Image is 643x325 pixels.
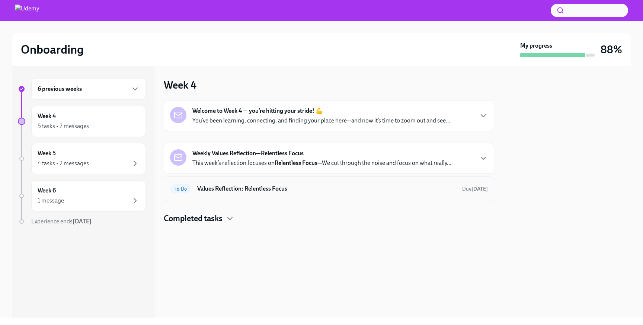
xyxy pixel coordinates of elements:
[38,197,64,205] div: 1 message
[164,78,196,92] h3: Week 4
[38,85,82,93] h6: 6 previous weeks
[73,218,92,225] strong: [DATE]
[192,149,304,157] strong: Weekly Values Reflection—Relentless Focus
[38,149,56,157] h6: Week 5
[31,78,146,100] div: 6 previous weeks
[38,122,89,130] div: 5 tasks • 2 messages
[164,213,494,224] div: Completed tasks
[170,186,191,192] span: To Do
[192,117,450,125] p: You’ve been learning, connecting, and finding your place here—and now it’s time to zoom out and s...
[164,213,223,224] h4: Completed tasks
[197,185,456,193] h6: Values Reflection: Relentless Focus
[18,180,146,211] a: Week 61 message
[38,112,56,120] h6: Week 4
[18,106,146,137] a: Week 45 tasks • 2 messages
[170,183,488,195] a: To DoValues Reflection: Relentless FocusDue[DATE]
[462,185,488,192] span: September 8th, 2025 10:00
[520,42,552,50] strong: My progress
[462,186,488,192] span: Due
[31,218,92,225] span: Experience ends
[15,4,39,16] img: Udemy
[18,143,146,174] a: Week 54 tasks • 2 messages
[192,159,451,167] p: This week’s reflection focuses on —We cut through the noise and focus on what really...
[192,107,323,115] strong: Welcome to Week 4 — you’re hitting your stride! 💪
[38,159,89,168] div: 4 tasks • 2 messages
[601,43,622,56] h3: 88%
[38,187,56,195] h6: Week 6
[275,159,317,166] strong: Relentless Focus
[471,186,488,192] strong: [DATE]
[21,42,84,57] h2: Onboarding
